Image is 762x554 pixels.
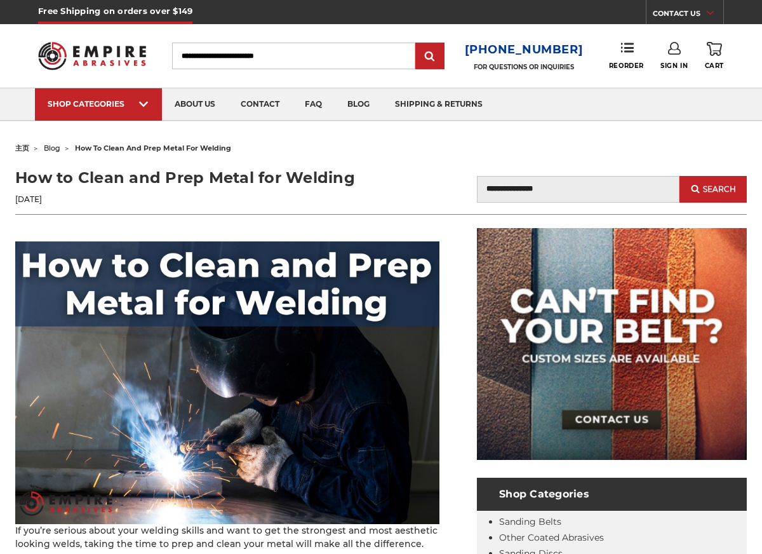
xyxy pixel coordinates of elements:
[38,35,146,77] img: Empire Abrasives
[292,88,335,121] a: faq
[499,532,604,543] a: Other Coated Abrasives
[162,88,228,121] a: about us
[15,144,29,152] a: 主页
[465,63,584,71] p: FOR QUESTIONS OR INQUIRIES
[228,88,292,121] a: contact
[382,88,495,121] a: shipping & returns
[417,44,443,69] input: Submit
[705,42,724,70] a: Cart
[679,176,747,203] button: Search
[660,62,688,70] span: Sign In
[705,62,724,70] span: Cart
[48,99,149,109] div: SHOP CATEGORIES
[609,42,644,69] a: Reorder
[703,185,736,194] span: Search
[335,88,382,121] a: blog
[15,241,439,551] p: If you’re serious about your welding skills and want to get the strongest and most aesthetic look...
[15,194,372,205] p: [DATE]
[75,144,231,152] span: how to clean and prep metal for welding
[499,516,561,527] a: Sanding Belts
[653,6,723,24] a: CONTACT US
[609,62,644,70] span: Reorder
[15,166,372,189] h1: How to Clean and Prep Metal for Welding
[477,478,747,511] h4: Shop Categories
[465,41,584,59] a: [PHONE_NUMBER]
[15,241,439,524] img: clean-prep-metal-welding.jpg
[44,144,60,152] a: blog
[477,228,747,460] img: promo banner for custom belts.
